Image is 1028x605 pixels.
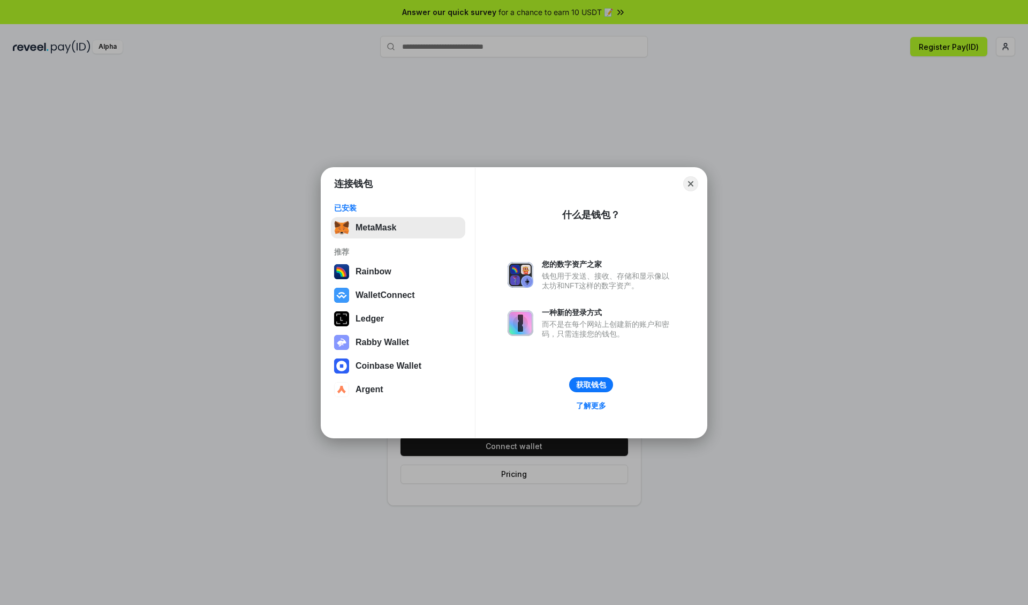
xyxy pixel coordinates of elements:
[508,310,533,336] img: svg+xml,%3Csvg%20xmlns%3D%22http%3A%2F%2Fwww.w3.org%2F2000%2Fsvg%22%20fill%3D%22none%22%20viewBox...
[356,290,415,300] div: WalletConnect
[334,358,349,374] img: svg+xml,%3Csvg%20width%3D%2228%22%20height%3D%2228%22%20viewBox%3D%220%200%2028%2028%22%20fill%3D...
[508,262,533,288] img: svg+xml,%3Csvg%20xmlns%3D%22http%3A%2F%2Fwww.w3.org%2F2000%2Fsvg%22%20fill%3D%22none%22%20viewBox...
[569,377,613,392] button: 获取钱包
[331,261,465,282] button: Rainbow
[576,380,606,390] div: 获取钱包
[334,335,349,350] img: svg+xml,%3Csvg%20xmlns%3D%22http%3A%2F%2Fwww.w3.org%2F2000%2Fsvg%22%20fill%3D%22none%22%20viewBox...
[683,176,698,191] button: Close
[542,271,675,290] div: 钱包用于发送、接收、存储和显示像以太坊和NFT这样的数字资产。
[356,338,409,347] div: Rabby Wallet
[334,382,349,397] img: svg+xml,%3Csvg%20width%3D%2228%22%20height%3D%2228%22%20viewBox%3D%220%200%2028%2028%22%20fill%3D...
[334,220,349,235] img: svg+xml,%3Csvg%20fill%3D%22none%22%20height%3D%2233%22%20viewBox%3D%220%200%2035%2033%22%20width%...
[570,399,613,413] a: 了解更多
[331,308,465,330] button: Ledger
[356,267,391,277] div: Rainbow
[542,259,675,269] div: 您的数字资产之家
[334,247,462,257] div: 推荐
[331,355,465,377] button: Coinbase Wallet
[331,285,465,306] button: WalletConnect
[356,314,384,324] div: Ledger
[542,308,675,317] div: 一种新的登录方式
[562,208,620,221] div: 什么是钱包？
[334,288,349,303] img: svg+xml,%3Csvg%20width%3D%2228%22%20height%3D%2228%22%20viewBox%3D%220%200%2028%2028%22%20fill%3D...
[331,379,465,400] button: Argent
[334,264,349,279] img: svg+xml,%3Csvg%20width%3D%22120%22%20height%3D%22120%22%20viewBox%3D%220%200%20120%20120%22%20fil...
[331,332,465,353] button: Rabby Wallet
[542,319,675,339] div: 而不是在每个网站上创建新的账户和密码，只需连接您的钱包。
[334,311,349,326] img: svg+xml,%3Csvg%20xmlns%3D%22http%3A%2F%2Fwww.w3.org%2F2000%2Fsvg%22%20width%3D%2228%22%20height%3...
[576,401,606,410] div: 了解更多
[356,361,421,371] div: Coinbase Wallet
[356,223,396,233] div: MetaMask
[334,203,462,213] div: 已安装
[334,177,373,190] h1: 连接钱包
[356,385,383,394] div: Argent
[331,217,465,238] button: MetaMask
